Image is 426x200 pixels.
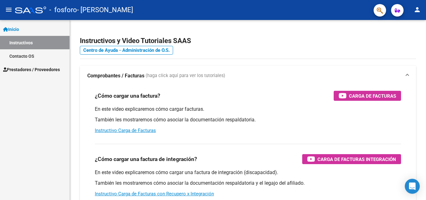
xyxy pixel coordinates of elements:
[80,66,416,86] mat-expansion-panel-header: Comprobantes / Facturas (haga click aquí para ver los tutoriales)
[405,179,420,194] div: Open Intercom Messenger
[77,3,133,17] span: - [PERSON_NAME]
[334,91,401,101] button: Carga de Facturas
[80,35,416,47] h2: Instructivos y Video Tutoriales SAAS
[95,191,214,197] a: Instructivo Carga de Facturas con Recupero x Integración
[95,180,401,187] p: También les mostraremos cómo asociar la documentación respaldatoria y el legajo del afiliado.
[95,169,401,176] p: En este video explicaremos cómo cargar una factura de integración (discapacidad).
[95,106,401,113] p: En este video explicaremos cómo cargar facturas.
[317,155,396,163] span: Carga de Facturas Integración
[3,26,19,33] span: Inicio
[87,72,144,79] strong: Comprobantes / Facturas
[3,66,60,73] span: Prestadores / Proveedores
[5,6,12,13] mat-icon: menu
[95,155,197,163] h3: ¿Cómo cargar una factura de integración?
[349,92,396,100] span: Carga de Facturas
[95,91,160,100] h3: ¿Cómo cargar una factura?
[302,154,401,164] button: Carga de Facturas Integración
[414,6,421,13] mat-icon: person
[146,72,225,79] span: (haga click aquí para ver los tutoriales)
[95,116,401,123] p: También les mostraremos cómo asociar la documentación respaldatoria.
[95,128,156,133] a: Instructivo Carga de Facturas
[49,3,77,17] span: - fosforo
[80,46,173,55] a: Centro de Ayuda - Administración de O.S.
